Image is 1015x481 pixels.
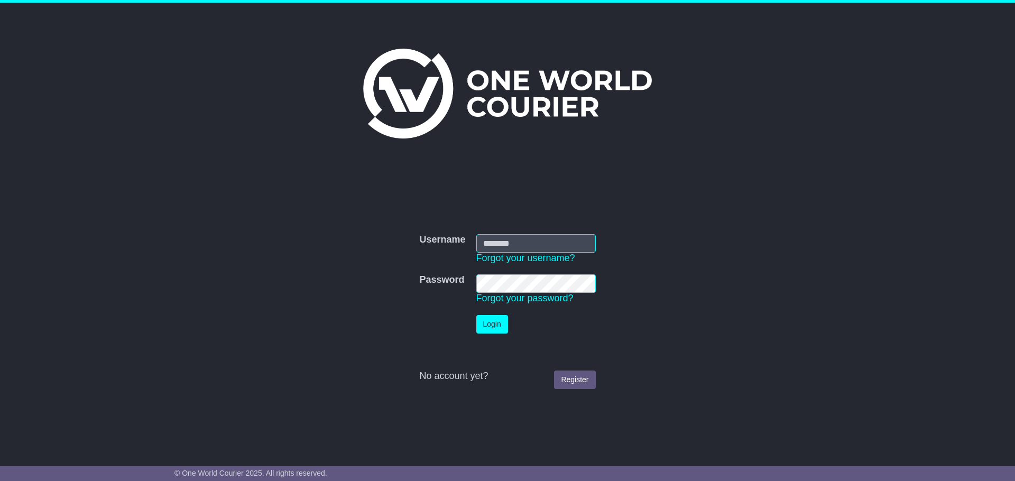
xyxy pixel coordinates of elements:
span: © One World Courier 2025. All rights reserved. [174,469,327,477]
img: One World [363,49,652,138]
a: Forgot your username? [476,253,575,263]
a: Register [554,371,595,389]
label: Password [419,274,464,286]
div: No account yet? [419,371,595,382]
button: Login [476,315,508,334]
a: Forgot your password? [476,293,574,303]
label: Username [419,234,465,246]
